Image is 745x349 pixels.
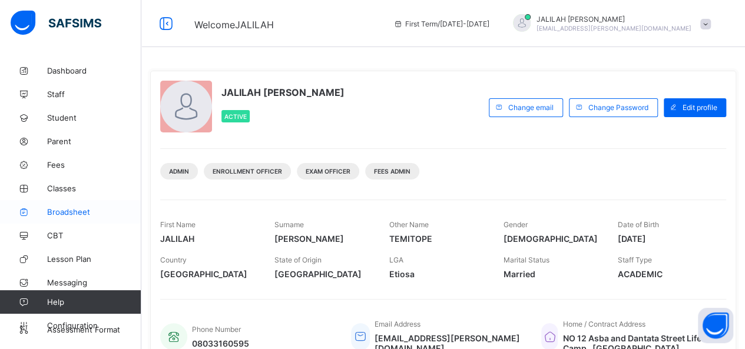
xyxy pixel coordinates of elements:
span: Date of Birth [618,220,659,229]
span: TEMITOPE [389,234,485,244]
span: Active [224,113,247,120]
span: Broadsheet [47,207,141,217]
span: Classes [47,184,141,193]
span: [PERSON_NAME] [274,234,371,244]
span: Email Address [375,320,420,328]
span: 08033160595 [192,338,249,348]
span: [GEOGRAPHIC_DATA] [160,269,257,279]
span: Married [504,269,600,279]
span: [DEMOGRAPHIC_DATA] [504,234,600,244]
span: First Name [160,220,196,229]
span: Change Password [588,103,648,112]
span: CBT [47,231,141,240]
span: Fees [47,160,141,169]
span: Change email [508,103,554,112]
div: JALILAHBALOGUN-BINUYO [501,14,717,34]
span: Messaging [47,278,141,287]
span: JALILAH [PERSON_NAME] [537,15,691,24]
button: Open asap [698,308,733,343]
span: Enrollment Officer [213,168,282,175]
span: Home / Contract Address [562,320,645,328]
span: [EMAIL_ADDRESS][PERSON_NAME][DOMAIN_NAME] [537,25,691,32]
span: Phone Number [192,325,241,334]
span: Staff [47,89,141,99]
img: safsims [11,11,101,35]
span: Admin [169,168,189,175]
span: Staff Type [618,255,652,264]
span: Country [160,255,187,264]
span: Marital Status [504,255,549,264]
span: [GEOGRAPHIC_DATA] [274,269,371,279]
span: Parent [47,137,141,146]
span: Edit profile [683,103,717,112]
span: Fees Admin [374,168,410,175]
span: Other Name [389,220,428,229]
span: Dashboard [47,66,141,75]
span: [DATE] [618,234,714,244]
span: Gender [504,220,528,229]
span: Configuration [47,321,141,330]
span: State of Origin [274,255,322,264]
span: Lesson Plan [47,254,141,264]
span: Help [47,297,141,307]
span: JALILAH [160,234,257,244]
span: Surname [274,220,304,229]
span: Welcome JALILAH [194,19,274,31]
span: LGA [389,255,403,264]
span: session/term information [393,19,489,28]
span: Student [47,113,141,122]
span: ACADEMIC [618,269,714,279]
span: JALILAH [PERSON_NAME] [221,87,345,98]
span: Exam Officer [306,168,350,175]
span: Etiosa [389,269,485,279]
